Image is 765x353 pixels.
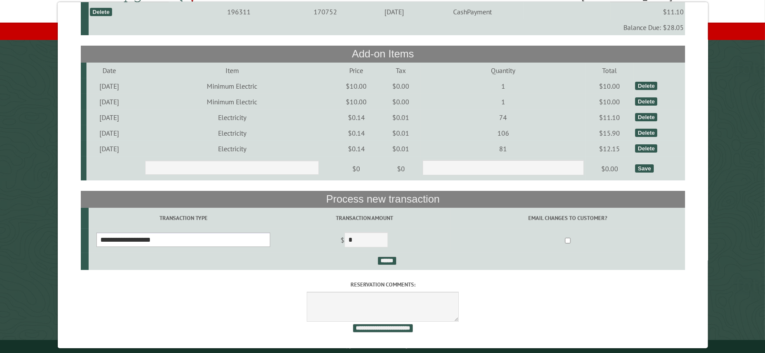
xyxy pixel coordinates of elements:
[585,94,634,110] td: $10.00
[421,63,585,78] td: Quantity
[86,125,132,141] td: [DATE]
[132,94,331,110] td: Minimum Electric
[283,4,368,20] td: 170752
[610,4,685,20] td: $11.10
[635,144,657,153] div: Delete
[332,63,381,78] td: Price
[80,191,685,207] th: Process new transaction
[132,141,331,157] td: Electricity
[585,125,634,141] td: $15.90
[421,94,585,110] td: 1
[635,82,657,90] div: Delete
[86,94,132,110] td: [DATE]
[635,129,657,137] div: Delete
[132,110,331,125] td: Electricity
[585,63,634,78] td: Total
[380,94,421,110] td: $0.00
[585,110,634,125] td: $11.10
[421,125,585,141] td: 106
[86,63,132,78] td: Date
[451,214,683,222] label: Email changes to customer?
[86,78,132,94] td: [DATE]
[635,113,657,121] div: Delete
[380,110,421,125] td: $0.01
[380,141,421,157] td: $0.01
[380,125,421,141] td: $0.01
[380,78,421,94] td: $0.00
[421,110,585,125] td: 74
[585,78,634,94] td: $10.00
[380,157,421,181] td: $0
[332,78,381,94] td: $10.00
[332,94,381,110] td: $10.00
[132,125,331,141] td: Electricity
[86,141,132,157] td: [DATE]
[635,97,657,106] div: Delete
[332,110,381,125] td: $0.14
[279,214,449,222] label: Transaction Amount
[334,343,432,349] small: © Campground Commander LLC. All rights reserved.
[89,214,276,222] label: Transaction Type
[380,63,421,78] td: Tax
[421,4,524,20] td: CashPayment
[89,8,112,16] div: Delete
[332,125,381,141] td: $0.14
[421,141,585,157] td: 81
[332,141,381,157] td: $0.14
[80,280,685,289] label: Reservation comments:
[86,110,132,125] td: [DATE]
[585,157,634,181] td: $0.00
[132,63,331,78] td: Item
[421,78,585,94] td: 1
[194,4,283,20] td: 196311
[88,20,685,35] td: Balance Due: $28.05
[278,229,450,253] td: $
[332,157,381,181] td: $0
[585,141,634,157] td: $12.15
[80,46,685,62] th: Add-on Items
[132,78,331,94] td: Minimum Electric
[635,164,653,173] div: Save
[368,4,420,20] td: [DATE]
